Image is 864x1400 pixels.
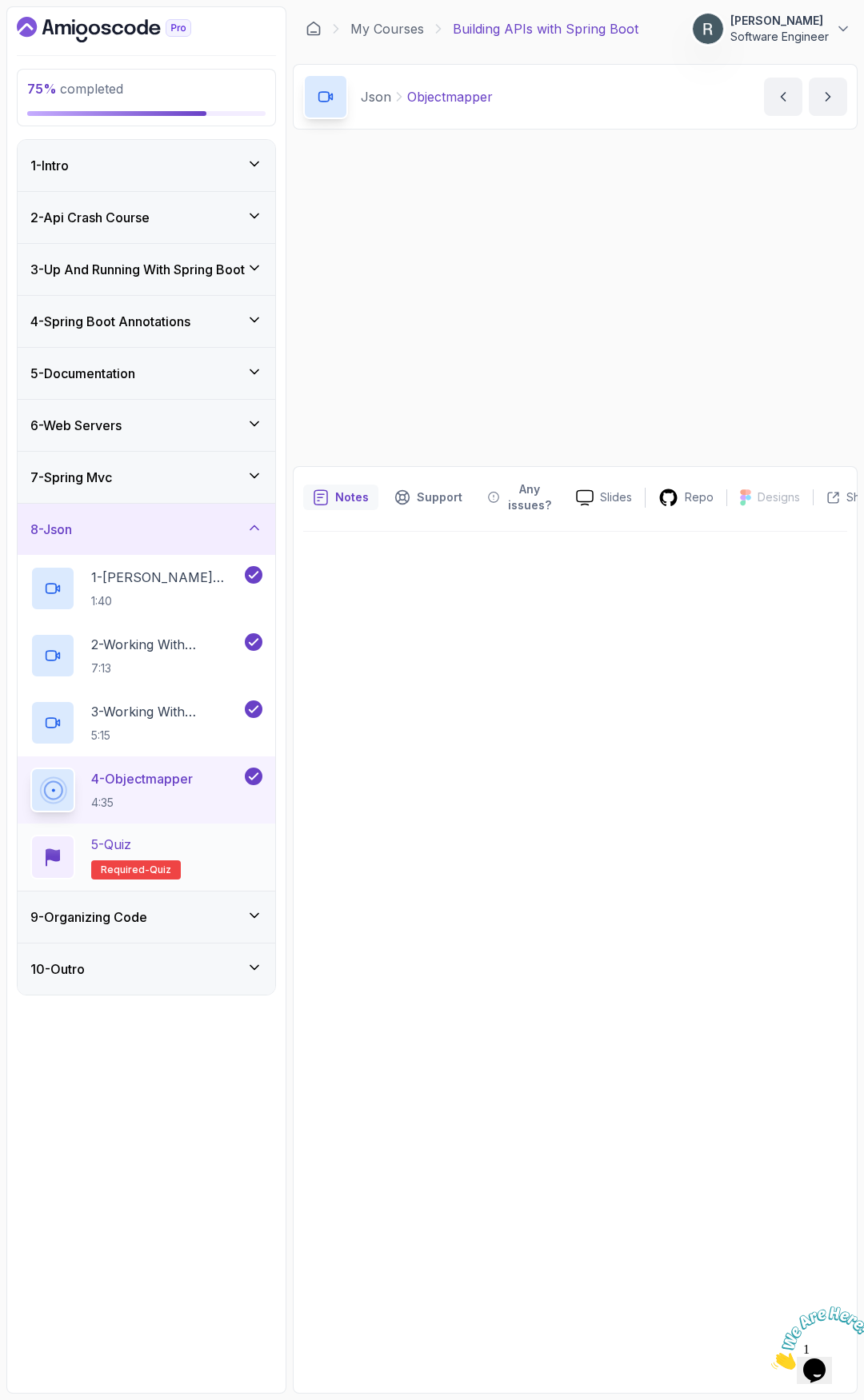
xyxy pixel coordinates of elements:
[758,489,800,505] p: Designs
[18,140,275,191] button: 1-Intro
[407,87,493,106] p: Objectmapper
[361,87,391,106] p: Json
[685,489,714,505] p: Repo
[18,452,275,503] button: 7-Spring Mvc
[91,635,242,654] p: 2 - Working With [PERSON_NAME] Part 1
[27,81,123,97] span: completed
[91,593,242,609] p: 1:40
[385,477,472,518] button: Support button
[350,19,424,38] a: My Courses
[30,907,147,927] h3: 9 - Organizing Code
[646,488,726,508] a: Repo
[335,489,369,505] p: Notes
[18,504,275,555] button: 8-Json
[693,14,723,44] img: user profile image
[91,795,193,811] p: 4:35
[91,728,242,744] p: 5:15
[150,864,171,876] span: quiz
[30,260,245,279] h3: 3 - Up And Running With Spring Boot
[765,1300,864,1376] iframe: chat widget
[809,78,847,116] button: next content
[6,6,106,70] img: Chat attention grabber
[764,78,802,116] button: previous content
[17,17,228,42] a: Dashboard
[30,208,150,227] h3: 2 - Api Crash Course
[30,156,69,175] h3: 1 - Intro
[478,477,563,518] button: Feedback button
[30,468,112,487] h3: 7 - Spring Mvc
[27,81,57,97] span: 75 %
[30,835,262,879] button: 5-QuizRequired-quiz
[30,633,262,678] button: 2-Working With [PERSON_NAME] Part 17:13
[30,700,262,745] button: 3-Working With [PERSON_NAME] Part 25:15
[18,348,275,399] button: 5-Documentation
[453,19,638,38] p: Building APIs with Spring Boot
[30,520,72,539] h3: 8 - Json
[600,489,632,505] p: Slides
[18,400,275,451] button: 6-Web Servers
[91,702,242,721] p: 3 - Working With [PERSON_NAME] Part 2
[101,864,150,876] span: Required-
[306,21,322,37] a: Dashboard
[563,489,645,506] a: Slides
[18,296,275,347] button: 4-Spring Boot Annotations
[30,768,262,812] button: 4-Objectmapper4:35
[730,13,829,29] p: [PERSON_NAME]
[30,416,122,435] h3: 6 - Web Servers
[30,312,190,331] h3: 4 - Spring Boot Annotations
[30,566,262,611] button: 1-[PERSON_NAME] Fasterxml1:40
[91,568,242,587] p: 1 - [PERSON_NAME] Fasterxml
[303,477,378,518] button: notes button
[692,13,851,45] button: user profile image[PERSON_NAME]Software Engineer
[730,29,829,45] p: Software Engineer
[91,769,193,788] p: 4 - Objectmapper
[30,364,135,383] h3: 5 - Documentation
[30,959,85,979] h3: 10 - Outro
[91,660,242,676] p: 7:13
[417,489,462,505] p: Support
[506,481,554,513] p: Any issues?
[18,943,275,995] button: 10-Outro
[6,6,13,20] span: 1
[18,891,275,943] button: 9-Organizing Code
[91,835,131,854] p: 5 - Quiz
[18,192,275,243] button: 2-Api Crash Course
[18,244,275,295] button: 3-Up And Running With Spring Boot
